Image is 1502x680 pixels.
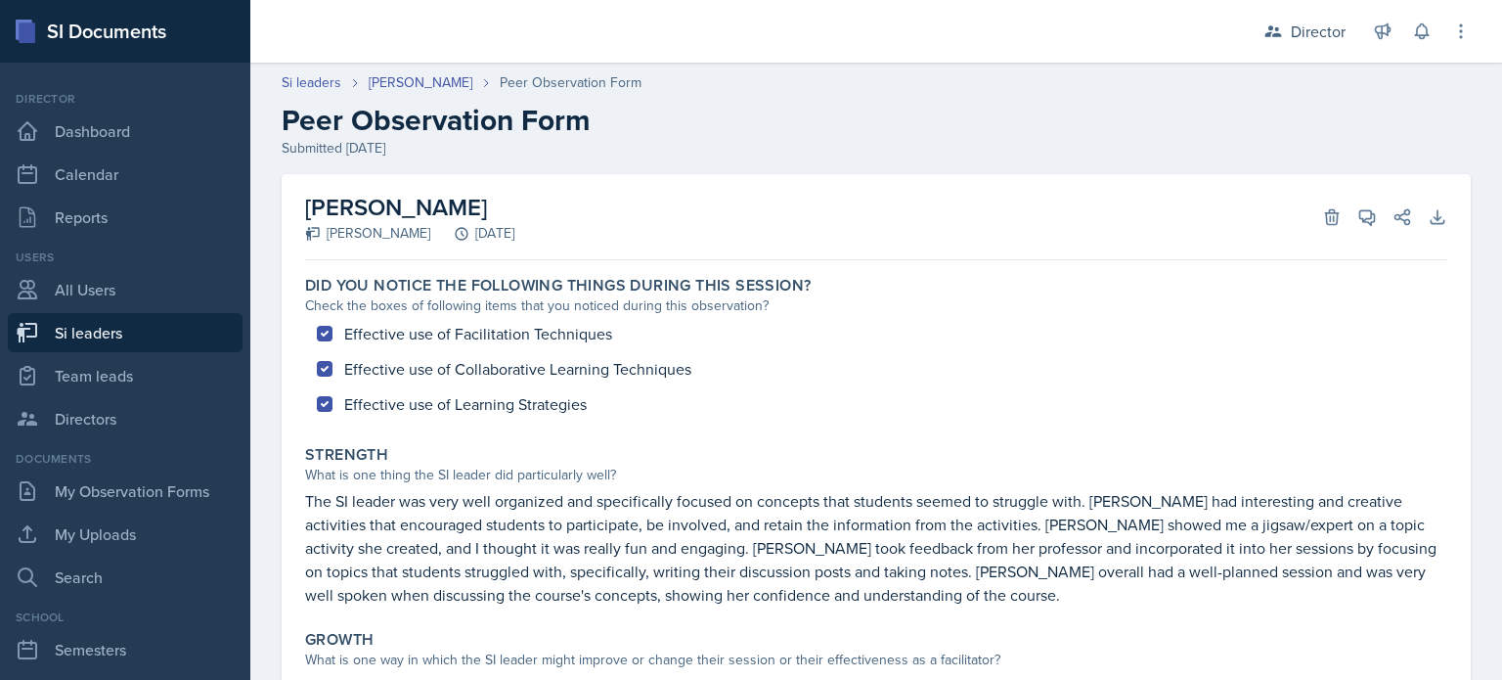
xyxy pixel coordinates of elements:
[8,112,243,151] a: Dashboard
[369,72,472,93] a: [PERSON_NAME]
[305,295,1447,316] div: Check the boxes of following items that you noticed during this observation?
[8,249,243,266] div: Users
[8,90,243,108] div: Director
[282,72,341,93] a: Si leaders
[8,630,243,669] a: Semesters
[305,445,388,465] label: Strength
[8,515,243,554] a: My Uploads
[8,198,243,237] a: Reports
[8,558,243,597] a: Search
[282,138,1471,159] div: Submitted [DATE]
[305,650,1447,670] div: What is one way in which the SI leader might improve or change their session or their effectivene...
[305,489,1447,607] p: The SI leader was very well organized and specifically focused on concepts that students seemed t...
[8,270,243,309] a: All Users
[8,450,243,468] div: Documents
[305,223,430,244] div: [PERSON_NAME]
[1291,20,1346,43] div: Director
[8,472,243,511] a: My Observation Forms
[8,356,243,395] a: Team leads
[8,313,243,352] a: Si leaders
[305,276,811,295] label: Did you notice the following things during this session?
[282,103,1471,138] h2: Peer Observation Form
[8,609,243,626] div: School
[430,223,514,244] div: [DATE]
[305,465,1447,485] div: What is one thing the SI leader did particularly well?
[8,399,243,438] a: Directors
[305,630,374,650] label: Growth
[500,72,641,93] div: Peer Observation Form
[305,190,514,225] h2: [PERSON_NAME]
[8,155,243,194] a: Calendar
